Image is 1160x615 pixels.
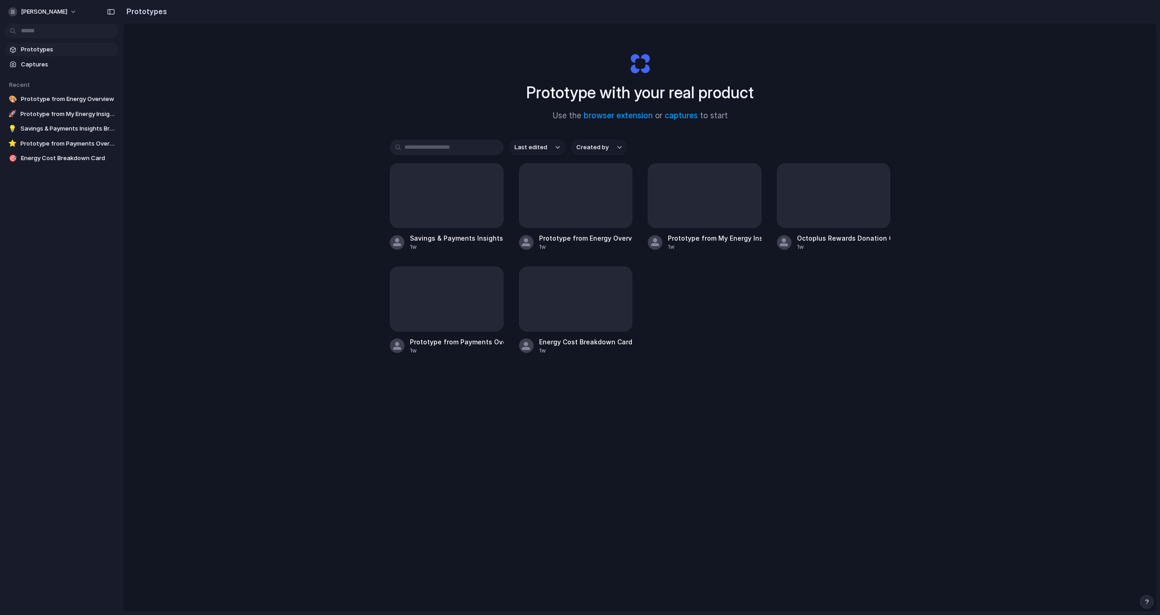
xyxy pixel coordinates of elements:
span: Last edited [514,143,547,152]
div: ⭐ [8,139,17,148]
a: 🎯Energy Cost Breakdown Card [5,151,118,165]
div: 1w [668,243,762,251]
span: Created by [576,143,609,152]
a: Savings & Payments Insights Breakdown1w [390,163,504,251]
a: Prototype from Energy Overview1w [519,163,633,251]
a: Prototype from Payments Overview1w [390,267,504,354]
a: Prototypes [5,43,118,56]
span: Prototype from My Energy Insights v2 [20,110,115,119]
a: browser extension [584,111,653,120]
span: Savings & Payments Insights Breakdown [20,124,115,133]
span: Use the or to start [553,110,728,122]
a: Octoplus Rewards Donation Card1w [777,163,891,251]
span: Prototype from Energy Overview [21,95,115,104]
div: 1w [539,243,633,251]
a: Captures [5,58,118,71]
div: 🎯 [8,154,17,163]
div: Prototype from Energy Overview [539,233,633,243]
a: Energy Cost Breakdown Card1w [519,267,633,354]
span: Energy Cost Breakdown Card [21,154,115,163]
h2: Prototypes [123,6,167,17]
button: Created by [571,140,627,155]
div: 1w [410,243,504,251]
div: 🚀 [8,110,17,119]
span: Prototypes [21,45,115,54]
div: 💡 [8,124,17,133]
span: Captures [21,60,115,69]
div: 🎨 [8,95,17,104]
h1: Prototype with your real product [526,81,754,105]
span: Prototype from Payments Overview [20,139,115,148]
a: 💡Savings & Payments Insights Breakdown [5,122,118,136]
a: 🎨Prototype from Energy Overview [5,92,118,106]
div: Prototype from My Energy Insights v2 [668,233,762,243]
div: Savings & Payments Insights Breakdown [410,233,504,243]
div: Prototype from Payments Overview [410,337,504,347]
div: 1w [410,347,504,355]
span: [PERSON_NAME] [21,7,67,16]
a: Prototype from My Energy Insights v21w [648,163,762,251]
div: Energy Cost Breakdown Card [539,337,632,347]
a: 🚀Prototype from My Energy Insights v2 [5,107,118,121]
a: ⭐Prototype from Payments Overview [5,137,118,151]
a: captures [665,111,698,120]
button: [PERSON_NAME] [5,5,81,19]
button: Last edited [509,140,565,155]
div: 1w [797,243,891,251]
div: Octoplus Rewards Donation Card [797,233,891,243]
span: Recent [9,81,30,88]
div: 1w [539,347,632,355]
